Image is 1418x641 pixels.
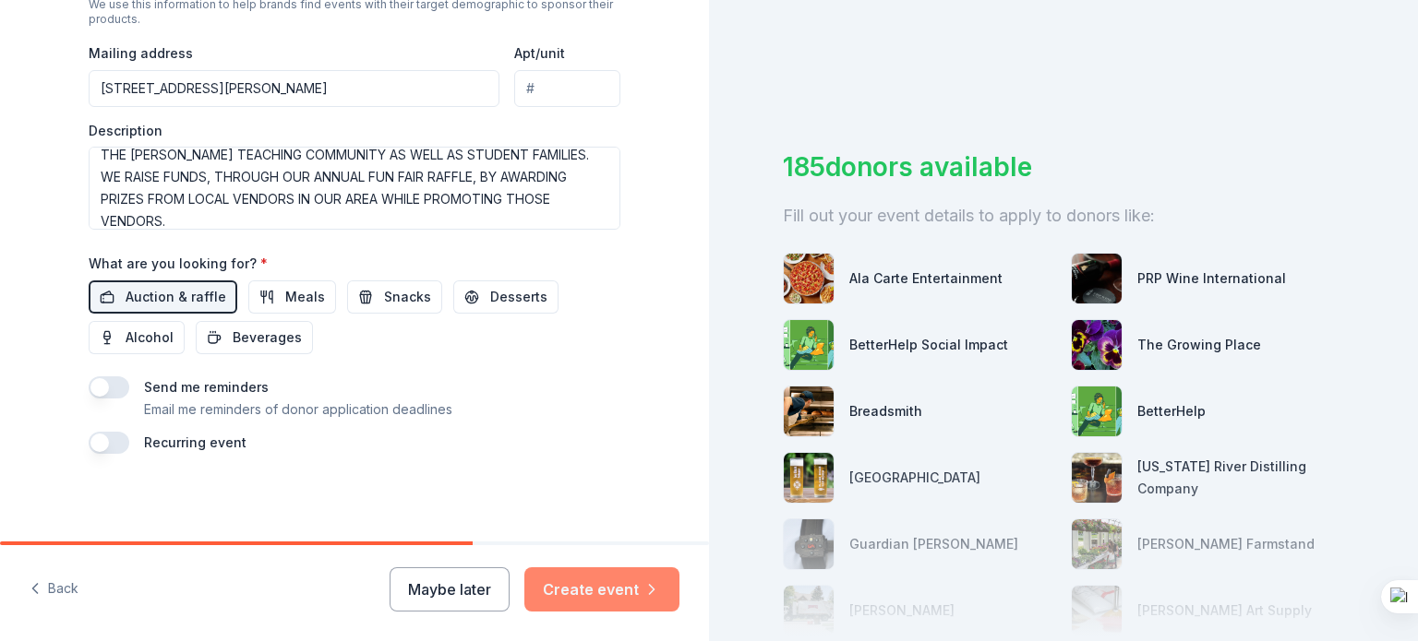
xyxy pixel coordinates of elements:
[1137,267,1286,290] div: PRP Wine International
[347,280,442,314] button: Snacks
[1072,254,1122,303] img: photo for PRP Wine International
[89,255,268,273] label: What are you looking for?
[1072,320,1122,370] img: photo for The Growing Place
[783,148,1344,186] div: 185 donors available
[849,400,922,422] div: Breadsmith
[89,280,237,314] button: Auction & raffle
[126,286,226,308] span: Auction & raffle
[1137,334,1261,356] div: The Growing Place
[144,398,452,421] p: Email me reminders of donor application deadlines
[524,567,679,611] button: Create event
[784,320,834,370] img: photo for BetterHelp Social Impact
[784,386,834,436] img: photo for Breadsmith
[384,286,431,308] span: Snacks
[144,434,246,450] label: Recurring event
[30,570,78,609] button: Back
[89,122,162,140] label: Description
[514,70,620,107] input: #
[453,280,559,314] button: Desserts
[1137,400,1206,422] div: BetterHelp
[89,147,620,230] textarea: [PERSON_NAME] PTO PROVIDES SERVICES AND ITEMS OF GRATITUDE TOWARDS THE [PERSON_NAME] TEACHING COM...
[514,44,565,63] label: Apt/unit
[144,379,269,395] label: Send me reminders
[89,44,193,63] label: Mailing address
[196,321,313,354] button: Beverages
[126,326,174,349] span: Alcohol
[849,267,1003,290] div: Ala Carte Entertainment
[89,321,185,354] button: Alcohol
[248,280,336,314] button: Meals
[390,567,510,611] button: Maybe later
[849,334,1008,356] div: BetterHelp Social Impact
[490,286,547,308] span: Desserts
[285,286,325,308] span: Meals
[89,70,499,107] input: Enter a US address
[1072,386,1122,436] img: photo for BetterHelp
[233,326,302,349] span: Beverages
[783,201,1344,231] div: Fill out your event details to apply to donors like:
[784,254,834,303] img: photo for Ala Carte Entertainment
